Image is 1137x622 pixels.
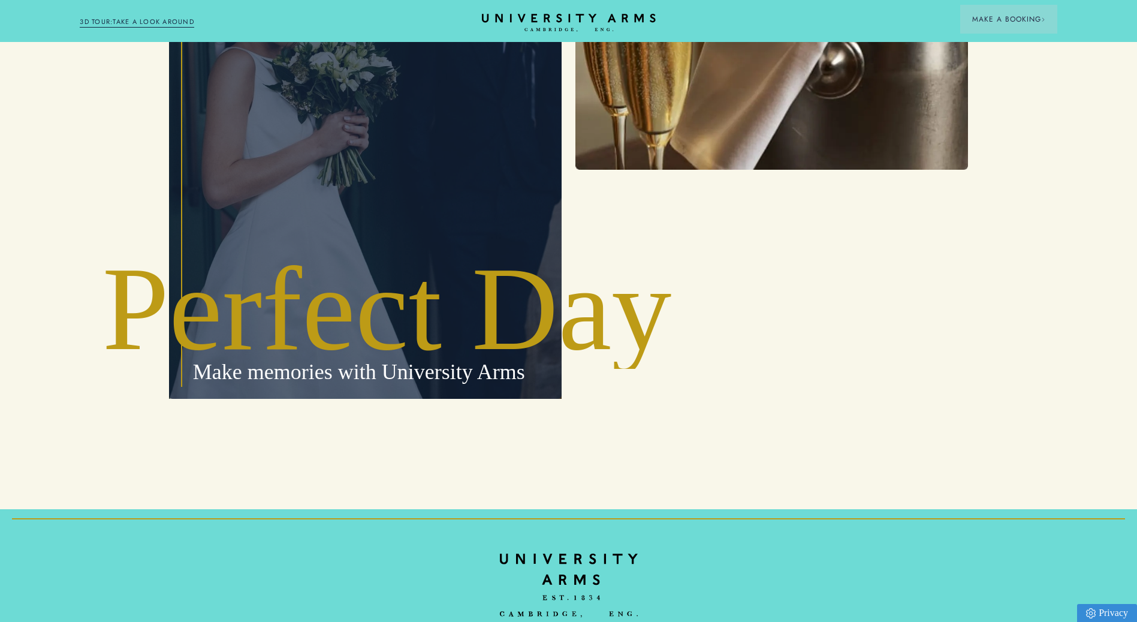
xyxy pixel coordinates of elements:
a: 3D TOUR:TAKE A LOOK AROUND [80,17,194,28]
img: Arrow icon [1041,17,1045,22]
button: Make a BookingArrow icon [960,5,1057,34]
img: Privacy [1086,608,1096,618]
a: Home [482,14,656,32]
a: Privacy [1077,604,1137,622]
span: Make a Booking [972,14,1045,25]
